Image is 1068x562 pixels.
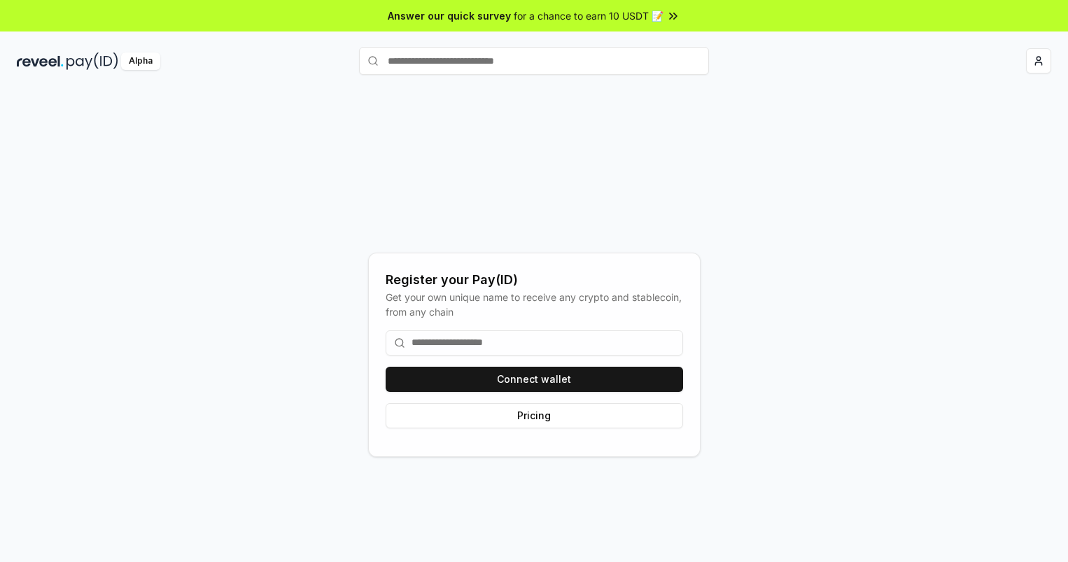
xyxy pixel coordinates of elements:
span: for a chance to earn 10 USDT 📝 [514,8,663,23]
div: Get your own unique name to receive any crypto and stablecoin, from any chain [386,290,683,319]
div: Alpha [121,52,160,70]
img: pay_id [66,52,118,70]
button: Connect wallet [386,367,683,392]
img: reveel_dark [17,52,64,70]
div: Register your Pay(ID) [386,270,683,290]
span: Answer our quick survey [388,8,511,23]
button: Pricing [386,403,683,428]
